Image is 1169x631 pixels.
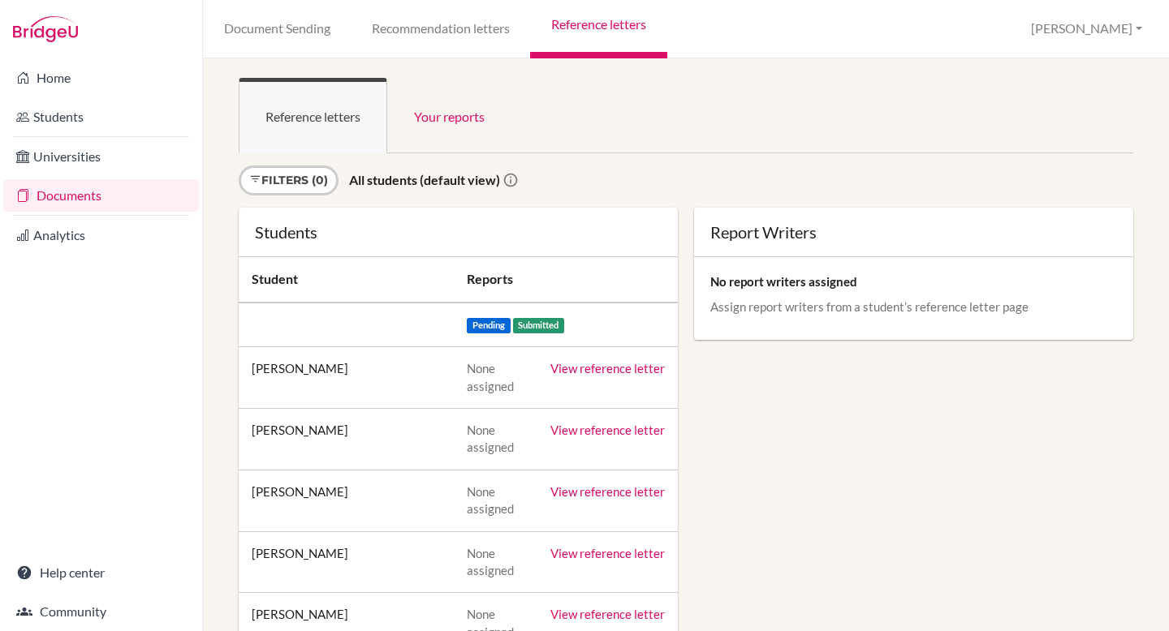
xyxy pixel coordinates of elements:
td: [PERSON_NAME] [239,470,454,531]
a: Analytics [3,219,199,251]
p: Assign report writers from a student’s reference letter page [710,298,1117,315]
span: None assigned [467,361,514,393]
span: None assigned [467,423,514,454]
span: None assigned [467,546,514,577]
a: Filters (0) [239,165,339,195]
img: Bridge-U [13,16,78,42]
td: [PERSON_NAME] [239,408,454,470]
div: Report Writers [710,224,1117,240]
p: No report writers assigned [710,273,1117,290]
td: [PERSON_NAME] [239,531,454,593]
a: Home [3,62,199,94]
th: Reports [454,257,678,303]
span: Submitted [513,318,565,333]
span: None assigned [467,484,514,516]
strong: All students (default view) [349,172,500,187]
th: Student [239,257,454,303]
a: View reference letter [550,361,665,376]
a: Your reports [387,78,511,153]
div: Students [255,224,662,240]
td: [PERSON_NAME] [239,347,454,409]
a: Students [3,101,199,133]
a: Community [3,595,199,628]
a: View reference letter [550,484,665,499]
a: View reference letter [550,423,665,437]
span: Pending [467,318,511,333]
a: Documents [3,179,199,212]
a: Universities [3,140,199,173]
a: Help center [3,556,199,589]
a: View reference letter [550,607,665,621]
a: Reference letters [239,78,387,153]
button: [PERSON_NAME] [1024,14,1150,44]
a: View reference letter [550,546,665,560]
